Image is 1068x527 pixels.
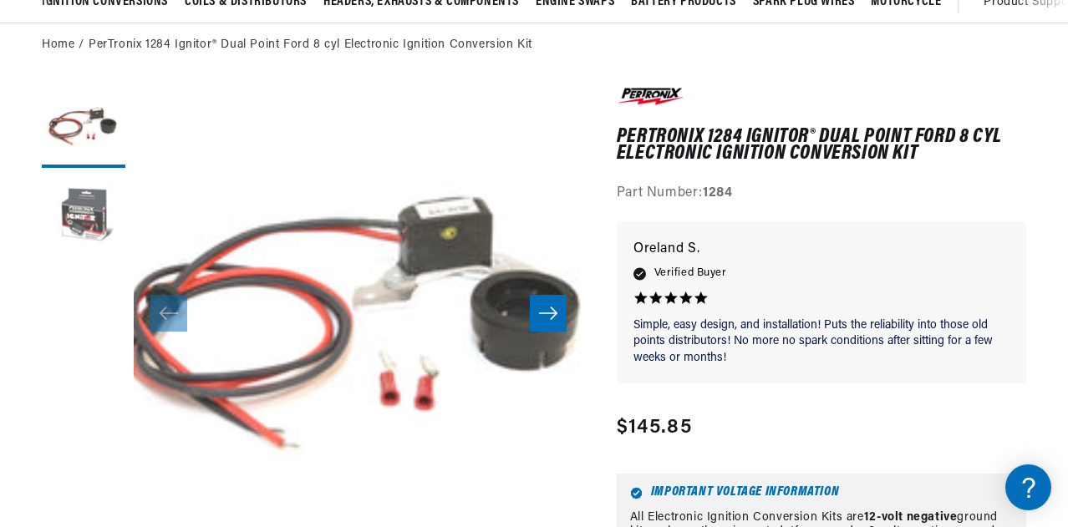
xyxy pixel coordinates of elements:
[42,84,125,168] button: Load image 1 in gallery view
[630,487,1013,499] h6: Important Voltage Information
[633,238,1010,261] p: Oreland S.
[654,264,726,282] span: Verified Buyer
[89,36,532,54] a: PerTronix 1284 Ignitor® Dual Point Ford 8 cyl Electronic Ignition Conversion Kit
[864,511,958,524] strong: 12-volt negative
[42,176,125,260] button: Load image 2 in gallery view
[617,413,692,443] span: $145.85
[42,36,74,54] a: Home
[633,317,1010,367] p: Simple, easy design, and installation! Puts the reliability into those old points distributors! N...
[150,295,187,332] button: Slide left
[530,295,567,332] button: Slide right
[703,186,732,200] strong: 1284
[617,129,1026,163] h1: PerTronix 1284 Ignitor® Dual Point Ford 8 cyl Electronic Ignition Conversion Kit
[42,36,1026,54] nav: breadcrumbs
[617,183,1026,205] div: Part Number:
